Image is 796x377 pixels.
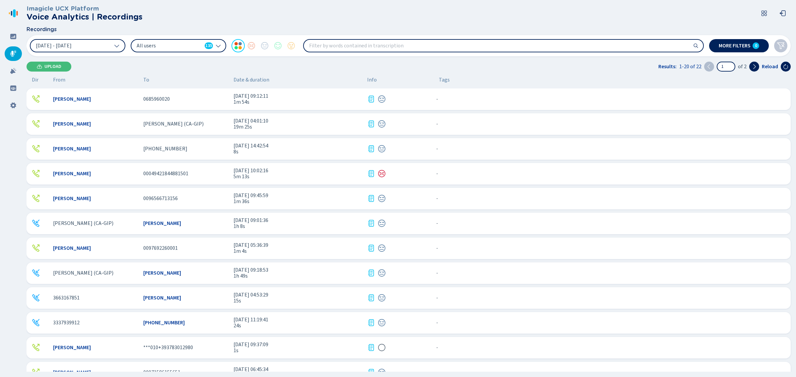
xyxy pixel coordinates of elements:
[367,219,375,227] svg: journal-text
[378,319,386,327] div: Neutral sentiment
[783,64,788,69] svg: arrow-clockwise
[233,292,362,298] span: [DATE] 04:53:29
[32,244,40,252] div: Outgoing call
[32,244,40,252] svg: telephone-outbound
[378,170,386,178] svg: icon-emoji-sad
[367,319,375,327] div: Transcription available
[679,64,701,70] span: 1-20 of 22
[233,298,362,304] span: 15s
[27,27,57,32] span: Recordings
[367,120,375,128] div: Transcription available
[378,219,386,227] svg: icon-emoji-neutral
[5,81,22,95] div: Groups
[704,62,714,72] button: Previous page
[436,345,438,350] span: No tags assigned
[436,369,438,375] span: No tags assigned
[32,120,40,128] svg: telephone-outbound
[53,270,113,276] span: [PERSON_NAME] (CA-GIP)
[752,64,757,69] svg: chevron-right
[32,219,40,227] div: Incoming call
[378,194,386,202] svg: icon-emoji-neutral
[378,269,386,277] div: Neutral sentiment
[779,10,786,17] svg: box-arrow-left
[10,50,17,57] svg: mic-fill
[378,120,386,128] div: Neutral sentiment
[367,194,375,202] div: Transcription available
[378,244,386,252] svg: icon-emoji-neutral
[378,219,386,227] div: Neutral sentiment
[32,319,40,327] svg: telephone-inbound
[233,267,362,273] span: [DATE] 09:18:53
[114,43,119,48] svg: chevron-down
[53,245,91,251] span: [PERSON_NAME]
[436,295,438,301] span: No tags assigned
[378,145,386,153] div: Neutral sentiment
[233,242,362,248] span: [DATE] 05:36:39
[436,96,438,102] span: No tags assigned
[367,368,375,376] div: Transcription available
[749,62,759,72] button: Next page
[233,348,362,353] span: 1s
[143,220,181,226] span: [PERSON_NAME]
[10,68,17,74] svg: alarm-filled
[378,294,386,302] svg: icon-emoji-neutral
[774,39,787,52] button: Clear filters
[436,220,438,226] span: No tags assigned
[233,93,362,99] span: [DATE] 09:12:11
[367,368,375,376] svg: journal-text
[693,43,698,48] svg: search
[378,269,386,277] svg: icon-emoji-neutral
[143,295,181,301] span: [PERSON_NAME]
[32,194,40,202] div: Outgoing call
[32,294,40,302] svg: telephone-inbound
[53,171,91,177] span: [PERSON_NAME]
[233,99,362,105] span: 1m 54s
[367,95,375,103] svg: journal-text
[738,64,747,70] span: of 2
[436,171,438,177] span: No tags assigned
[137,42,202,49] span: All users
[436,320,438,326] span: No tags assigned
[233,192,362,198] span: [DATE] 09:45:59
[37,64,42,69] svg: cloud-upload
[367,170,375,178] svg: journal-text
[367,344,375,351] div: Transcription available
[367,269,375,277] svg: journal-text
[53,369,91,375] span: [PERSON_NAME]
[367,244,375,252] div: Transcription available
[32,269,40,277] div: Incoming call
[233,248,362,254] span: 1m 4s
[367,219,375,227] div: Transcription available
[5,64,22,78] div: Alarms
[367,294,375,302] div: Transcription available
[53,295,80,301] span: 3663167851
[439,77,450,83] span: Tags
[367,170,375,178] div: Transcription available
[205,42,212,49] span: 135
[233,198,362,204] span: 1m 36s
[378,95,386,103] div: Neutral sentiment
[32,120,40,128] div: Outgoing call
[32,170,40,178] div: Outgoing call
[10,33,17,40] svg: dashboard-filled
[233,342,362,348] span: [DATE] 09:37:09
[32,368,40,376] div: Outgoing call
[143,171,188,177] span: 00049421844881501
[143,270,181,276] span: [PERSON_NAME]
[32,344,40,351] div: Outgoing call
[367,145,375,153] div: Transcription available
[781,62,791,72] button: Reload the current page
[32,145,40,153] svg: telephone-outbound
[378,170,386,178] div: Negative sentiment
[367,120,375,128] svg: journal-text
[378,368,386,376] div: Neutral sentiment
[143,146,187,152] span: [PHONE_NUMBER]
[436,245,438,251] span: No tags assigned
[367,344,375,351] svg: journal-text
[233,223,362,229] span: 1h 8s
[32,319,40,327] div: Incoming call
[32,95,40,103] div: Outgoing call
[44,64,61,69] span: Upload
[378,145,386,153] svg: icon-emoji-neutral
[367,77,377,83] span: Info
